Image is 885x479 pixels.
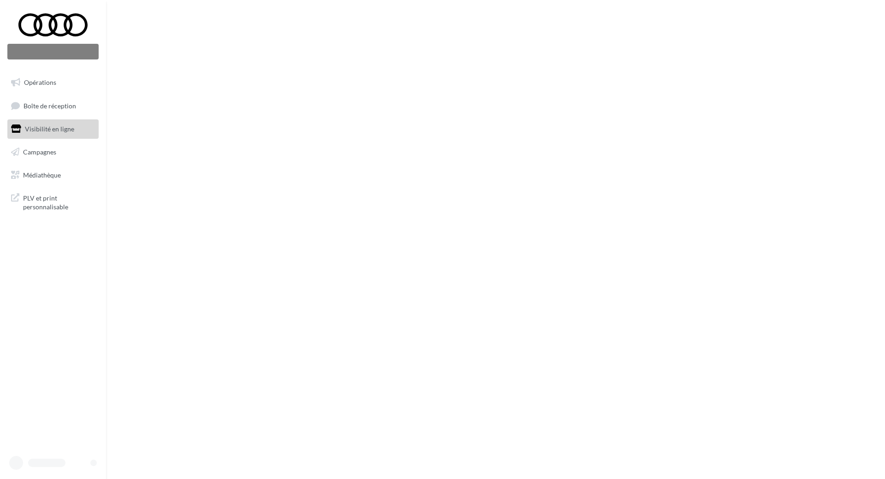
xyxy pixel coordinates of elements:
a: Campagnes [6,142,100,162]
span: Boîte de réception [24,101,76,109]
a: Médiathèque [6,166,100,185]
a: Visibilité en ligne [6,119,100,139]
span: Médiathèque [23,171,61,178]
a: Opérations [6,73,100,92]
span: Visibilité en ligne [25,125,74,133]
span: Campagnes [23,148,56,156]
a: PLV et print personnalisable [6,188,100,215]
a: Boîte de réception [6,96,100,116]
span: Opérations [24,78,56,86]
div: Nouvelle campagne [7,44,99,59]
span: PLV et print personnalisable [23,192,95,212]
